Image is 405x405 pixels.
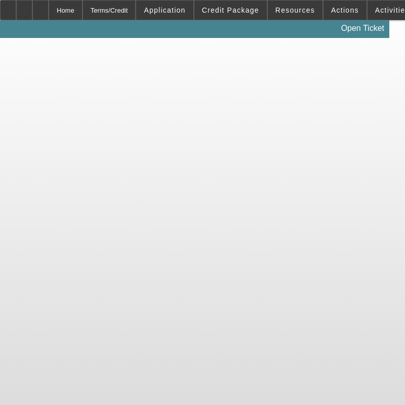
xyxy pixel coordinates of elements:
[323,1,367,20] button: Actions
[268,1,322,20] button: Resources
[194,1,267,20] button: Credit Package
[144,6,185,14] span: Application
[331,6,359,14] span: Actions
[202,6,259,14] span: Credit Package
[275,6,315,14] span: Resources
[136,1,193,20] button: Application
[337,20,388,37] a: Open Ticket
